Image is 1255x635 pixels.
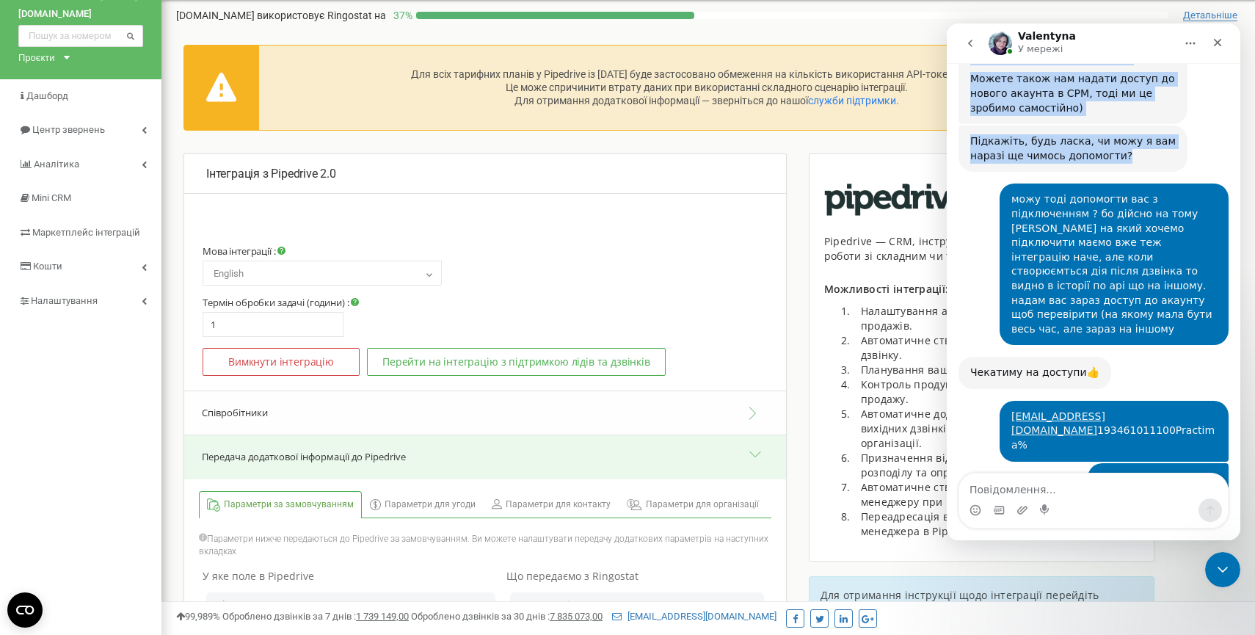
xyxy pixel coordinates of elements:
[619,492,766,518] a: Параметри для організації
[821,588,1143,617] p: Для отримання інструкції щодо інтеграції перейдіть [PERSON_NAME]
[203,297,359,308] label: Термін обробки задачі (години) :
[184,391,786,435] button: Співробітники
[32,227,140,238] span: Маркетплейс інтеграцій
[224,498,354,511] span: Параметри за замовчуванням
[854,377,1140,407] li: Контроль продуктивності кожного менеджера з продажу.
[203,261,442,286] span: English
[31,295,98,306] span: Налаштування
[824,282,1140,297] p: Можливості інтеграції:
[854,451,1140,480] li: Призначення відповідальних менеджерів для розподілу та опрацювання нових угод.
[612,611,776,622] a: [EMAIL_ADDRESS][DOMAIN_NAME]
[484,492,618,518] a: Параметри для контакту
[34,159,79,170] span: Аналiтика
[222,611,409,622] span: Оброблено дзвінків за 7 днів :
[203,348,360,376] button: Вимкнути інтеграцію
[367,348,666,376] button: Перейти на інтеграцію з підтримкою лідів та дзвінків
[385,498,476,511] span: Параметри для угоди
[206,166,764,183] p: Інтеграція з Pipedrive 2.0
[176,611,220,622] span: 99,989%
[646,498,759,511] span: Параметри для організації
[854,407,1140,451] li: Автоматичне додавання аудіозаписів вхідних та вихідних дзвінків в коментар угоди, контакту та орг...
[824,234,1140,264] div: Pipedrive — CRM, інструмент управління продажами для роботи зі складним чи тривалим процесом прод...
[947,23,1240,540] iframe: Intercom live chat
[33,261,62,272] span: Кошти
[356,611,409,622] u: 1 739 149,00
[199,526,771,565] div: Параметри нижче передаються до Pipedrive за замовчуванням. Ви можете налаштувати передачу додатко...
[203,245,285,257] label: Мова інтеграції :
[503,565,771,587] th: Що передаємо з Ringostat
[281,68,1132,108] div: Для всіх тарифних планів у Pipedrive із [DATE] буде застосовано обмеження на кількість використан...
[824,184,972,217] img: image
[854,363,1140,377] li: Планування ваших дзвінків при вчиненні угоди.
[386,8,416,23] p: 37 %
[18,7,143,21] a: [DOMAIN_NAME]
[199,565,503,587] th: У яке поле в Pipedrive
[854,480,1140,509] li: Автоматичне створення завдань відповідальному менеджеру при пропущеному виклику.
[1183,10,1237,21] span: Детальніше
[7,592,43,628] button: Open CMP widget
[200,492,361,518] a: Параметри за замовчуванням
[18,51,55,65] div: Проєкти
[257,10,386,21] span: використовує Ringostat на
[411,611,603,622] span: Оброблено дзвінків за 30 днів :
[854,304,1140,333] li: Налаштування аналітики дзвінків у вашій воронці продажів.
[808,95,899,106] span: служби підтримки.
[32,192,71,203] span: Mini CRM
[854,333,1140,363] li: Автоматичне створення угод та контактів по дзвінку.
[506,498,611,511] span: Параметри для контакту
[1205,552,1240,587] iframe: Intercom live chat
[26,90,68,101] span: Дашборд
[32,124,105,135] span: Центр звернень
[363,492,483,518] a: Параметри для угоди
[176,8,386,23] p: [DOMAIN_NAME]
[550,611,603,622] u: 7 835 073,00
[18,25,143,47] input: Пошук за номером
[854,509,1140,539] li: Переадресація виклику на відповідального менеджера в Pipedrive.
[208,264,437,284] span: English
[184,435,786,479] button: Передача додаткової інформації до Pipedrive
